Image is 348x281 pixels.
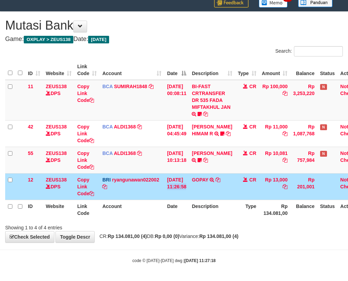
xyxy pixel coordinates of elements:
a: ALDI1368 [114,124,136,129]
strong: Rp 134.081,00 (4) [108,233,147,239]
span: BCA [102,124,113,129]
a: ZEUS138 [46,124,67,129]
a: Copy Rp 10,081 to clipboard [283,157,287,163]
th: Rp 134.081,00 [259,200,291,219]
th: Date: activate to sort column descending [164,60,189,80]
span: CR [249,84,256,89]
a: ryangunawan022002 [112,177,159,183]
a: Copy Rp 11,000 to clipboard [283,131,287,136]
th: Website [43,200,74,219]
a: Copy GOPAY to clipboard [215,177,220,183]
th: Balance [290,60,317,80]
span: 55 [28,150,33,156]
span: CR [249,124,256,129]
th: Type: activate to sort column ascending [235,60,259,80]
span: CR: DB: Variance: [96,233,239,239]
th: Type [235,200,259,219]
td: DPS [43,120,74,147]
th: ID [25,200,43,219]
strong: [DATE] 11:27:18 [184,258,215,263]
span: Has Note [320,84,327,90]
td: [DATE] 00:08:11 [164,80,189,121]
td: DPS [43,80,74,121]
a: Copy FERLANDA EFRILIDIT to clipboard [203,157,208,163]
a: Copy Rp 13,000 to clipboard [283,184,287,189]
td: Rp 10,081 [259,147,291,173]
td: [DATE] 11:26:58 [164,173,189,200]
a: Copy ALDI1368 to clipboard [137,150,142,156]
a: Check Selected [5,231,54,243]
a: Copy ryangunawan022002 to clipboard [102,184,107,189]
a: Copy ALVA HIMAM R to clipboard [226,131,231,136]
a: Copy Link Code [77,84,94,103]
a: SUMIRAH1848 [114,84,147,89]
th: Status [317,60,338,80]
th: Amount: activate to sort column ascending [259,60,291,80]
td: [DATE] 10:13:18 [164,147,189,173]
td: DPS [43,147,74,173]
span: BCA [102,84,113,89]
th: Link Code [74,200,99,219]
span: BCA [102,150,113,156]
a: Copy SUMIRAH1848 to clipboard [149,84,154,89]
a: Copy BI-FAST CRTRANSFER DR 535 FADA MIFTAKHUL JAN to clipboard [203,111,208,117]
h4: Game: Date: [5,36,343,43]
span: CR [249,150,256,156]
th: Account [99,200,164,219]
span: CR [249,177,256,183]
input: Search: [294,46,343,56]
a: Toggle Descr [55,231,95,243]
label: Search: [275,46,343,56]
a: GOPAY [192,177,208,183]
td: Rp 201,001 [290,173,317,200]
a: ZEUS138 [46,150,67,156]
a: Copy ALDI1368 to clipboard [137,124,142,129]
a: Copy Link Code [77,177,94,196]
th: Description [189,200,235,219]
span: Has Note [320,124,327,130]
a: ALDI1368 [114,150,136,156]
a: ZEUS138 [46,84,67,89]
td: [DATE] 04:45:49 [164,120,189,147]
th: Balance [290,200,317,219]
th: Account: activate to sort column ascending [99,60,164,80]
strong: Rp 0,00 (0) [155,233,179,239]
h1: Mutasi Bank [5,19,343,32]
small: code © [DATE]-[DATE] dwg | [133,258,216,263]
td: Rp 1,087,768 [290,120,317,147]
th: Website: activate to sort column ascending [43,60,74,80]
div: Showing 1 to 4 of 4 entries [5,221,140,231]
td: DPS [43,173,74,200]
td: Rp 13,000 [259,173,291,200]
th: Date [164,200,189,219]
a: [PERSON_NAME] HIMAM R [192,124,232,136]
th: Link Code: activate to sort column ascending [74,60,99,80]
th: Description: activate to sort column ascending [189,60,235,80]
td: Rp 757,984 [290,147,317,173]
a: [PERSON_NAME] [192,150,232,156]
a: Copy Link Code [77,124,94,143]
th: Status [317,200,338,219]
th: ID: activate to sort column ascending [25,60,43,80]
a: Copy Rp 100,000 to clipboard [283,91,287,96]
td: Rp 11,000 [259,120,291,147]
span: OXPLAY > ZEUS138 [24,36,73,43]
a: ZEUS138 [46,177,67,183]
td: Rp 100,000 [259,80,291,121]
a: Copy Link Code [77,150,94,170]
strong: Rp 134.081,00 (4) [199,233,239,239]
span: Has Note [320,151,327,157]
span: 42 [28,124,33,129]
span: 12 [28,177,33,183]
span: 11 [28,84,33,89]
span: BRI [102,177,110,183]
td: BI-FAST CRTRANSFER DR 535 FADA MIFTAKHUL JAN [189,80,235,121]
span: [DATE] [88,36,109,43]
td: Rp 3,253,220 [290,80,317,121]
